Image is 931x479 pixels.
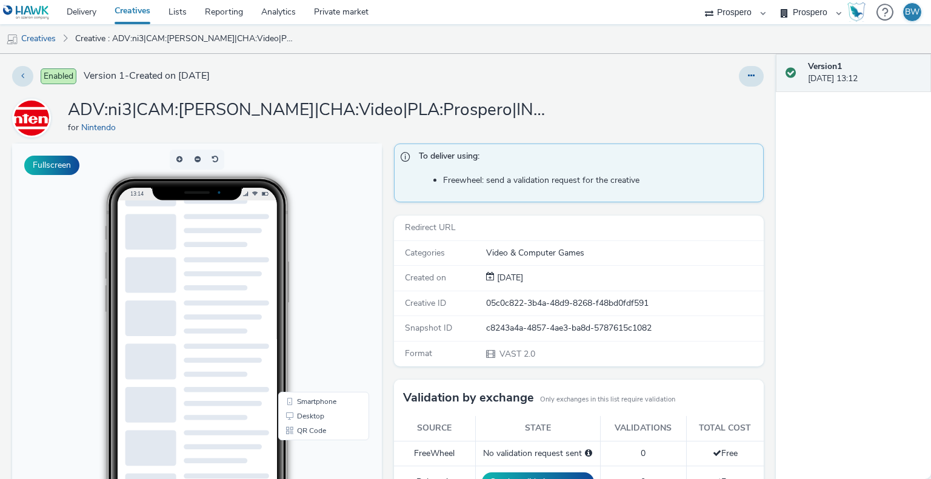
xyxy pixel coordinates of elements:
span: Created on [405,272,446,283]
strong: Version 1 [808,61,842,72]
div: No validation request sent [482,448,594,460]
span: Creative ID [405,297,446,309]
img: mobile [6,33,18,45]
div: Please select a deal below and click on Send to send a validation request to FreeWheel. [585,448,592,460]
img: undefined Logo [3,5,50,20]
a: Hawk Academy [847,2,870,22]
span: VAST 2.0 [498,348,535,360]
div: Video & Computer Games [486,247,762,259]
span: Smartphone [285,254,324,262]
img: Nintendo [14,101,49,136]
div: [DATE] 13:12 [808,61,921,85]
th: Source [394,416,475,441]
span: 13:14 [118,47,132,53]
h1: ADV:ni3|CAM:[PERSON_NAME]|CHA:Video|PLA:Prospero|INV:Nano|TEC:N/A|PHA:[PERSON_NAME]|OBJ:Awareness... [68,99,553,122]
span: for [68,122,81,133]
a: Nintendo [81,122,121,133]
span: Redirect URL [405,222,456,233]
td: FreeWheel [394,441,475,466]
span: [DATE] [495,272,523,283]
div: 05c0c822-3b4a-48d9-8268-f48bd0fdf591 [486,297,762,309]
th: Validations [600,416,686,441]
span: 0 [641,448,646,459]
span: Format [405,348,432,359]
span: Snapshot ID [405,322,452,334]
span: Categories [405,247,445,259]
span: To deliver using: [419,150,751,166]
a: Creative : ADV:ni3|CAM:[PERSON_NAME]|CHA:Video|PLA:Prospero|INV:Nano|TEC:N/A|PHA:[PERSON_NAME]|OB... [69,24,302,53]
div: c8243a4a-4857-4ae3-ba8d-5787615c1082 [486,322,762,334]
span: Desktop [285,269,312,276]
small: Only exchanges in this list require validation [540,395,675,405]
th: State [475,416,600,441]
li: Smartphone [269,251,355,265]
a: Nintendo [12,112,56,124]
li: Desktop [269,265,355,280]
div: BW [905,3,919,21]
h3: Validation by exchange [403,389,534,407]
button: Fullscreen [24,156,79,175]
img: Hawk Academy [847,2,866,22]
li: Freewheel: send a validation request for the creative [443,174,757,187]
span: QR Code [285,283,314,291]
span: Enabled [41,68,76,84]
th: Total cost [686,416,764,441]
span: Version 1 - Created on [DATE] [84,69,210,83]
li: QR Code [269,280,355,294]
div: Creation 12 August 2025, 13:12 [495,272,523,284]
span: Free [713,448,738,459]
